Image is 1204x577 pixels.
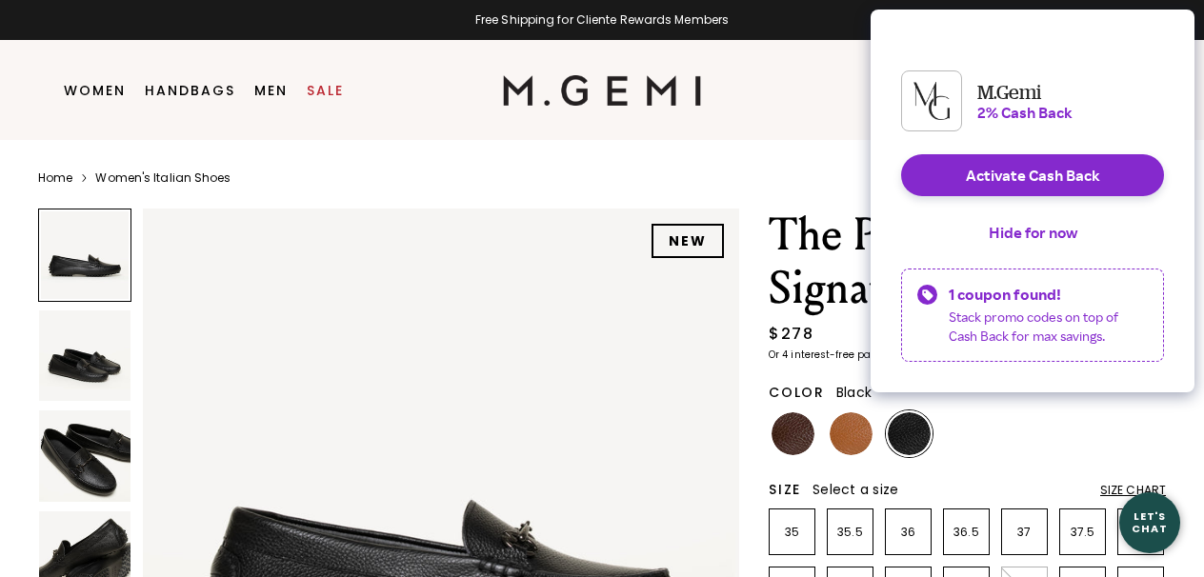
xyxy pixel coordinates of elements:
a: Handbags [145,83,235,98]
a: Men [254,83,288,98]
p: 37 [1002,525,1047,540]
p: 35.5 [828,525,873,540]
img: Chocolate [772,412,814,455]
img: The Pastoso Signature [39,310,130,402]
h2: Size [769,482,801,497]
div: Let's Chat [1119,510,1180,534]
p: 37.5 [1060,525,1105,540]
div: NEW [652,224,724,258]
p: 38 [1118,525,1163,540]
a: Home [38,170,72,186]
a: Women [64,83,126,98]
div: $278 [769,323,813,346]
div: Size Chart [1100,483,1166,498]
a: Women's Italian Shoes [95,170,231,186]
a: Sale [307,83,344,98]
p: 36.5 [944,525,989,540]
img: The Pastoso Signature [39,410,130,502]
img: M.Gemi [503,75,702,106]
h2: Color [769,385,825,400]
h1: The Pastoso Signature [769,209,1166,315]
p: 35 [770,525,814,540]
klarna-placement-style-body: Or 4 interest-free payments of [769,348,921,362]
span: Select a size [813,480,898,499]
img: Black [888,412,931,455]
span: Black [836,383,872,402]
img: Tan [830,412,873,455]
p: 36 [886,525,931,540]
